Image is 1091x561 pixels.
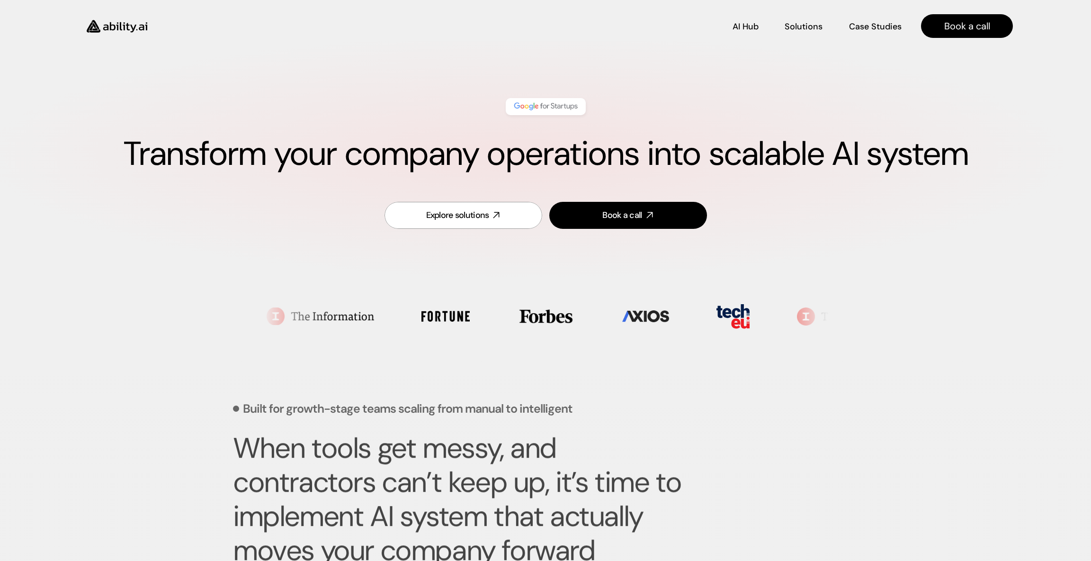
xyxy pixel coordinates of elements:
[785,18,823,35] a: Solutions
[733,18,759,35] a: AI Hub
[385,202,542,229] a: Explore solutions
[785,21,823,33] p: Solutions
[921,14,1013,38] a: Book a call
[161,14,1013,38] nav: Main navigation
[944,19,990,33] p: Book a call
[38,134,1053,174] h1: Transform your company operations into scalable AI system
[602,209,642,221] div: Book a call
[243,403,572,415] p: Built for growth-stage teams scaling from manual to intelligent
[849,21,902,33] p: Case Studies
[733,21,759,33] p: AI Hub
[426,209,489,221] div: Explore solutions
[549,202,707,229] a: Book a call
[849,18,902,35] a: Case Studies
